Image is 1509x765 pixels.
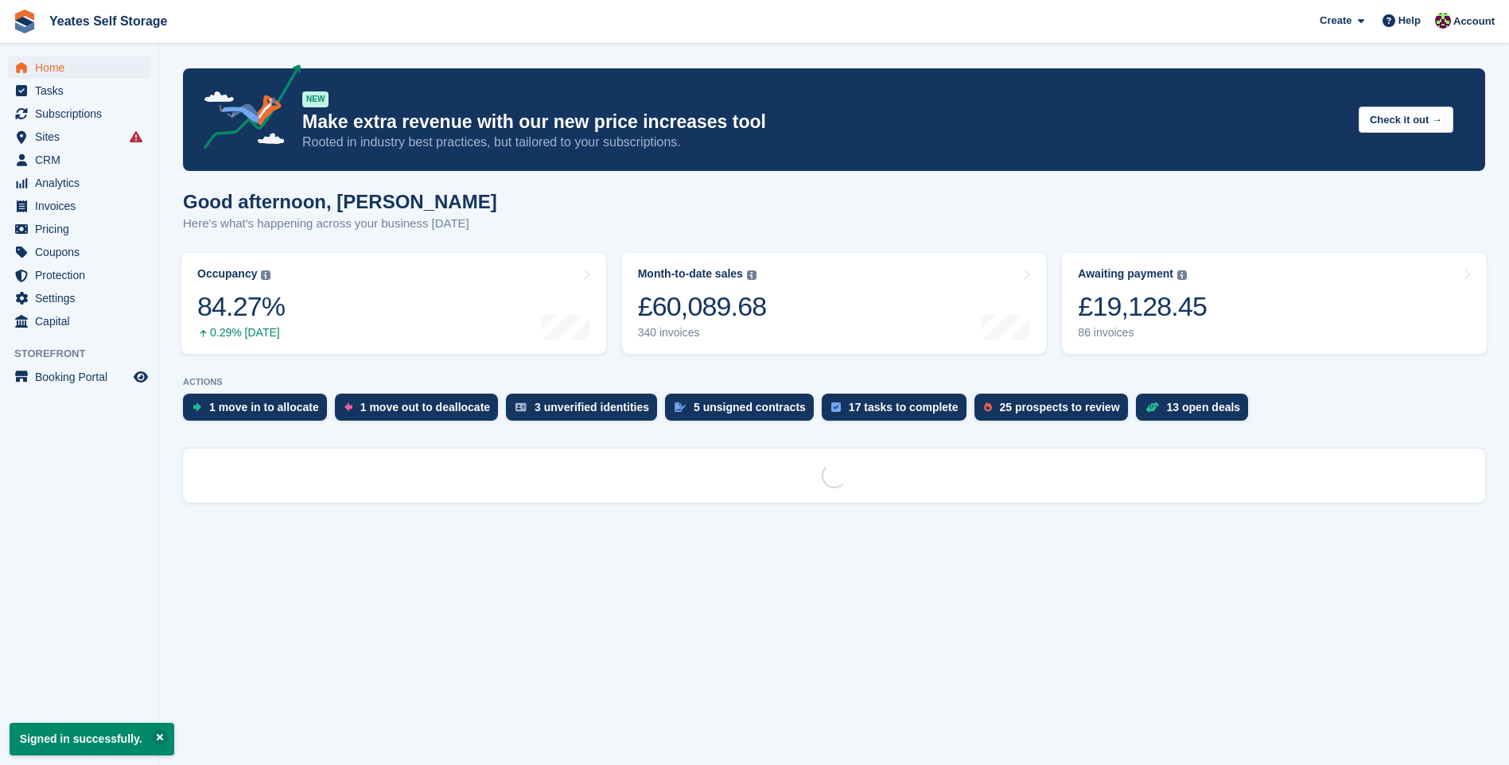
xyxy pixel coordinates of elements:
[35,287,130,309] span: Settings
[515,402,527,412] img: verify_identity-adf6edd0f0f0b5bbfe63781bf79b02c33cf7c696d77639b501bdc392416b5a36.svg
[1078,267,1173,281] div: Awaiting payment
[8,172,150,194] a: menu
[35,241,130,263] span: Coupons
[35,56,130,79] span: Home
[35,149,130,171] span: CRM
[35,80,130,102] span: Tasks
[506,394,665,429] a: 3 unverified identities
[183,377,1485,387] p: ACTIONS
[974,394,1136,429] a: 25 prospects to review
[8,366,150,388] a: menu
[360,401,490,414] div: 1 move out to deallocate
[622,253,1047,354] a: Month-to-date sales £60,089.68 340 invoices
[1136,394,1257,429] a: 13 open deals
[665,394,822,429] a: 5 unsigned contracts
[8,218,150,240] a: menu
[193,402,201,412] img: move_ins_to_allocate_icon-fdf77a2bb77ea45bf5b3d319d69a93e2d87916cf1d5bf7949dd705db3b84f3ca.svg
[344,402,352,412] img: move_outs_to_deallocate_icon-f764333ba52eb49d3ac5e1228854f67142a1ed5810a6f6cc68b1a99e826820c5.svg
[1000,401,1120,414] div: 25 prospects to review
[1078,326,1207,340] div: 86 invoices
[183,191,497,212] h1: Good afternoon, [PERSON_NAME]
[8,287,150,309] a: menu
[1320,13,1351,29] span: Create
[984,402,992,412] img: prospect-51fa495bee0391a8d652442698ab0144808aea92771e9ea1ae160a38d050c398.svg
[694,401,806,414] div: 5 unsigned contracts
[197,267,257,281] div: Occupancy
[1167,401,1241,414] div: 13 open deals
[8,241,150,263] a: menu
[302,134,1346,151] p: Rooted in industry best practices, but tailored to your subscriptions.
[8,149,150,171] a: menu
[35,126,130,148] span: Sites
[8,103,150,125] a: menu
[335,394,506,429] a: 1 move out to deallocate
[1078,290,1207,323] div: £19,128.45
[1177,270,1187,280] img: icon-info-grey-7440780725fd019a000dd9b08b2336e03edf1995a4989e88bcd33f0948082b44.svg
[10,723,174,755] p: Signed in successfully.
[197,326,285,340] div: 0.29% [DATE]
[747,270,756,280] img: icon-info-grey-7440780725fd019a000dd9b08b2336e03edf1995a4989e88bcd33f0948082b44.svg
[1145,402,1159,413] img: deal-1b604bf984904fb50ccaf53a9ad4b4a5d6e5aea283cecdc64d6e3604feb123c2.svg
[8,80,150,102] a: menu
[8,195,150,217] a: menu
[822,394,974,429] a: 17 tasks to complete
[302,111,1346,134] p: Make extra revenue with our new price increases tool
[35,264,130,286] span: Protection
[43,8,174,34] a: Yeates Self Storage
[190,64,301,155] img: price-adjustments-announcement-icon-8257ccfd72463d97f412b2fc003d46551f7dbcb40ab6d574587a9cd5c0d94...
[8,56,150,79] a: menu
[261,270,270,280] img: icon-info-grey-7440780725fd019a000dd9b08b2336e03edf1995a4989e88bcd33f0948082b44.svg
[675,402,686,412] img: contract_signature_icon-13c848040528278c33f63329250d36e43548de30e8caae1d1a13099fd9432cc5.svg
[849,401,959,414] div: 17 tasks to complete
[35,366,130,388] span: Booking Portal
[8,310,150,332] a: menu
[35,103,130,125] span: Subscriptions
[130,130,142,143] i: Smart entry sync failures have occurred
[1453,14,1495,29] span: Account
[831,402,841,412] img: task-75834270c22a3079a89374b754ae025e5fb1db73e45f91037f5363f120a921f8.svg
[13,10,37,33] img: stora-icon-8386f47178a22dfd0bd8f6a31ec36ba5ce8667c1dd55bd0f319d3a0aa187defe.svg
[638,326,767,340] div: 340 invoices
[35,195,130,217] span: Invoices
[209,401,319,414] div: 1 move in to allocate
[8,126,150,148] a: menu
[302,91,329,107] div: NEW
[35,172,130,194] span: Analytics
[35,218,130,240] span: Pricing
[1062,253,1487,354] a: Awaiting payment £19,128.45 86 invoices
[1359,107,1453,133] button: Check it out →
[8,264,150,286] a: menu
[14,346,158,362] span: Storefront
[131,367,150,386] a: Preview store
[183,215,497,233] p: Here's what's happening across your business [DATE]
[1435,13,1451,29] img: Adam
[638,267,743,281] div: Month-to-date sales
[638,290,767,323] div: £60,089.68
[535,401,649,414] div: 3 unverified identities
[35,310,130,332] span: Capital
[181,253,606,354] a: Occupancy 84.27% 0.29% [DATE]
[183,394,335,429] a: 1 move in to allocate
[197,290,285,323] div: 84.27%
[1398,13,1421,29] span: Help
